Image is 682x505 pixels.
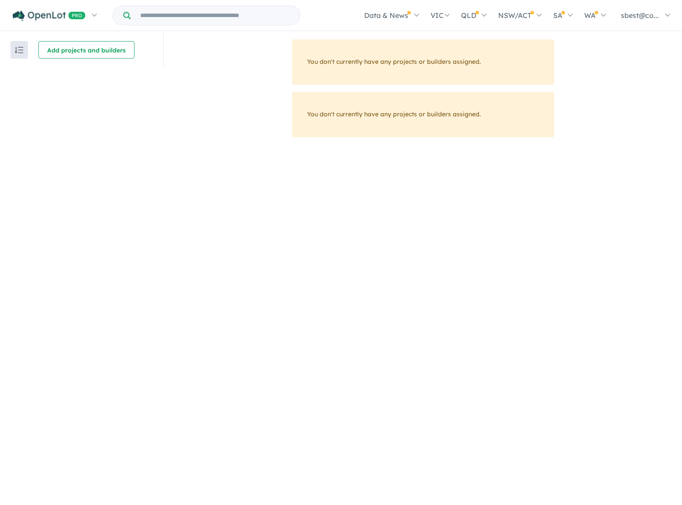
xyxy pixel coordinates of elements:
div: You don't currently have any projects or builders assigned. [292,92,554,137]
button: Add projects and builders [38,41,134,59]
span: sbest@co... [621,11,659,20]
img: sort.svg [15,47,24,53]
img: Openlot PRO Logo White [13,10,86,21]
input: Try estate name, suburb, builder or developer [132,6,298,25]
div: You don't currently have any projects or builders assigned. [292,39,554,85]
